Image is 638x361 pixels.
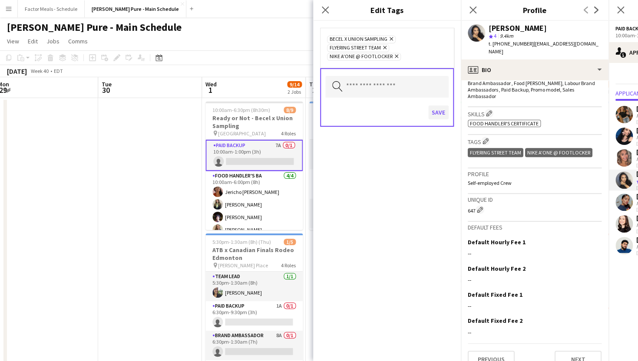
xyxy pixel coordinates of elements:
h3: Edit Tags [313,4,461,16]
span: 10:00am-6:30pm (8h30m) [212,107,270,113]
app-job-card: 10:00am-6:30pm (8h30m)8/9Ready or Not - Becel x Union Sampling [GEOGRAPHIC_DATA]4 RolesPaid Backu... [205,102,303,230]
h3: ATB x Canadian Finals Rodeo Edmonton [309,114,407,130]
div: Nike A'One @ FootLocker [525,148,592,157]
span: [PERSON_NAME] Place [218,262,268,269]
h3: Profile [468,170,602,178]
div: Flyering Street Team [468,148,523,157]
app-job-card: 5:30pm-12:30am (7h) (Fri)1/5ATB x Canadian Finals Rodeo Edmonton [PERSON_NAME] Place4 RolesTeam L... [309,102,407,230]
span: t. [PHONE_NUMBER] [489,40,534,47]
button: Factor Meals - Schedule [18,0,85,17]
div: 647 [468,205,602,214]
span: Jobs [46,37,60,45]
span: Brand Ambassador , Food [PERSON_NAME], Labour Brand Ambassadors , Paid Backup, Promo model, Sales... [468,80,595,99]
div: -- [468,276,602,284]
app-card-role: Paid Backup1A0/16:30pm-9:30pm (3h) [309,169,407,199]
h3: ATB x Canadian Finals Rodeo Edmonton [205,246,303,262]
span: Nike A'One @ FootLocker [330,53,393,60]
span: 2 [308,85,320,95]
app-card-role: Team Lead1/15:30pm-12:30am (7h)[PERSON_NAME] [309,140,407,169]
h3: Default Hourly Fee 1 [468,238,526,246]
app-card-role: Brand Ambassador1A0/2 [309,228,407,270]
button: Save [428,105,449,119]
span: 4 [494,33,496,39]
span: 1 [204,85,217,95]
h3: Skills [468,109,602,118]
app-card-role: Team Lead1/15:30pm-1:30am (8h)[PERSON_NAME] [205,272,303,301]
h3: Default Fixed Fee 2 [468,317,522,325]
h3: Ready or Not - Becel x Union Sampling [205,114,303,130]
app-card-role: Brand Ambassador4A0/16:30pm-12:30am (6h) [309,199,407,228]
h3: Tags [468,137,602,146]
div: -- [468,302,602,310]
div: -- [468,328,602,336]
h3: Profile [461,4,608,16]
div: [PERSON_NAME] [489,24,547,32]
span: 30 [100,85,112,95]
a: Jobs [43,36,63,47]
div: -- [468,249,602,257]
h3: Unique ID [468,196,602,203]
span: Food Handler's Certificate [470,120,539,127]
span: 9/14 [287,81,302,88]
span: Thu [309,80,320,88]
h3: Default fees [468,223,602,231]
span: Comms [68,37,88,45]
span: Flyering Street Team [330,45,381,52]
button: [PERSON_NAME] Pure - Main Schedule [85,0,186,17]
span: [GEOGRAPHIC_DATA] [218,130,266,137]
div: Bio [461,59,608,80]
app-card-role: Food Handler's BA4/410:00am-6:00pm (8h)Jericho [PERSON_NAME][PERSON_NAME][PERSON_NAME][PERSON_NAME] [205,171,303,238]
div: [DATE] [7,67,27,75]
app-card-role: Paid Backup7A0/110:00am-1:00pm (3h) [205,140,303,171]
span: Wed [205,80,217,88]
span: 9.4km [498,33,515,39]
span: Tue [102,80,112,88]
a: Comms [65,36,91,47]
span: Week 40 [29,68,50,74]
span: Edit [28,37,38,45]
span: 4 Roles [281,130,296,137]
h1: [PERSON_NAME] Pure - Main Schedule [7,21,182,34]
h3: Default Hourly Fee 2 [468,265,526,272]
span: 4 Roles [281,262,296,269]
a: View [3,36,23,47]
span: Becel x Union Sampling [330,36,387,43]
div: EDT [54,68,63,74]
div: 2 Jobs [288,89,301,95]
span: 5:30pm-1:30am (8h) (Thu) [212,239,271,245]
span: | [EMAIL_ADDRESS][DOMAIN_NAME] [489,40,598,55]
app-card-role: Paid Backup1A0/16:30pm-9:30pm (3h) [205,301,303,331]
h3: Default Fixed Fee 1 [468,291,522,299]
app-card-role: Brand Ambassador8A0/16:30pm-1:30am (7h) [205,331,303,360]
span: View [7,37,19,45]
p: Self-employed Crew [468,180,602,186]
a: Edit [24,36,41,47]
span: 8/9 [284,107,296,113]
span: 1/5 [284,239,296,245]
